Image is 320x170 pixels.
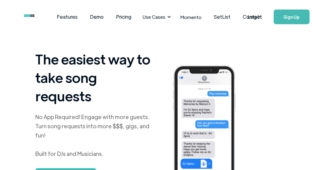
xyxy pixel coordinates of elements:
a: Momento [174,8,208,26]
div: No App Required! Engage with more guests. Turn song requests into more $$$, gigs, and fun! Built ... [35,112,152,158]
div: Use Cases [143,14,165,20]
a: Features [51,7,84,26]
img: requestnow logo [24,14,46,17]
h1: The easiest way to take song requests [35,50,152,105]
a: Demo [84,7,110,26]
div: Use Cases [139,7,173,26]
a: Log In [241,6,268,28]
a: Sign Up [274,10,310,24]
a: Contact [237,7,268,26]
a: home [24,11,35,23]
a: SetList [208,7,237,26]
a: Pricing [110,7,137,26]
